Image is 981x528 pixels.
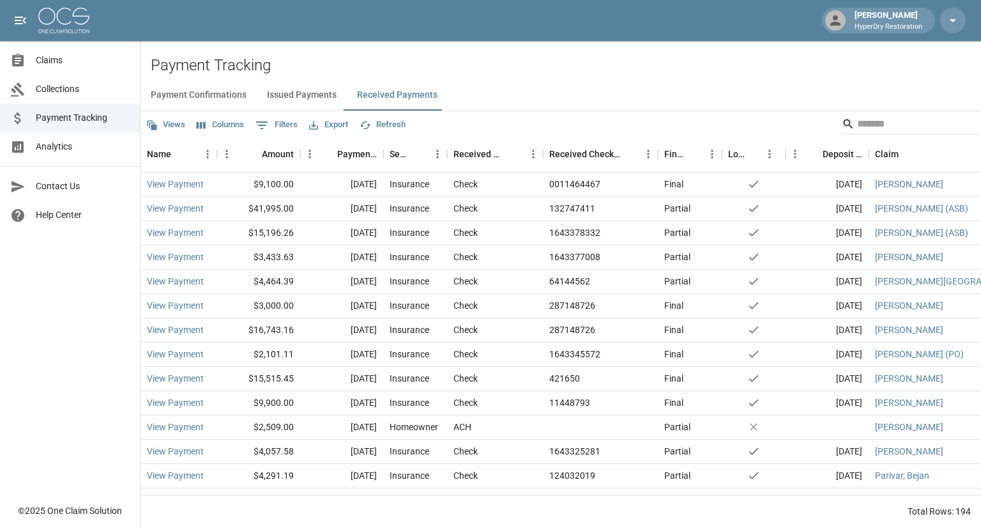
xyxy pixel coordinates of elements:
div: [DATE] [300,488,383,513]
div: [DATE] [786,391,869,415]
a: View Payment [147,445,204,458]
a: View Payment [147,396,204,409]
div: $41,995.00 [217,197,300,221]
div: © 2025 One Claim Solution [18,504,122,517]
a: [PERSON_NAME] [875,251,943,263]
div: Check [453,445,478,458]
div: Received Check Number [543,136,658,172]
div: Final [664,323,683,336]
div: 287148726 [549,323,595,336]
div: 132747411 [549,202,595,215]
div: Insurance [390,396,429,409]
div: [DATE] [786,367,869,391]
a: [PERSON_NAME] (ASB) [875,202,968,215]
a: View Payment [147,493,204,506]
div: Partial [664,202,690,215]
div: Name [141,136,217,172]
span: Collections [36,82,130,96]
span: Help Center [36,208,130,222]
div: Final/Partial [664,136,685,172]
button: Menu [428,144,447,164]
div: Check [453,202,478,215]
div: Sender [383,136,447,172]
a: [PERSON_NAME] [875,445,943,458]
button: Sort [506,145,524,163]
div: 124032019 [549,493,595,506]
button: Menu [217,144,236,164]
a: [PERSON_NAME] [875,372,943,385]
div: $4,057.58 [217,440,300,464]
div: $8,475.69 [217,488,300,513]
div: [DATE] [786,173,869,197]
div: Lockbox [728,136,746,172]
div: Final [664,396,683,409]
div: Partial [664,251,690,263]
div: 1643325281 [549,445,600,458]
div: Sender [390,136,410,172]
button: Payment Confirmations [141,80,257,111]
a: [PERSON_NAME] [875,299,943,312]
div: Insurance [390,251,429,263]
a: View Payment [147,275,204,288]
div: [DATE] [300,415,383,440]
div: 421650 [549,372,580,385]
a: [PERSON_NAME] (ASB) [875,226,968,239]
div: [DATE] [786,270,869,294]
div: [DATE] [786,197,869,221]
div: 64144562 [549,275,590,288]
div: Partial [664,421,690,433]
div: [DATE] [786,221,869,245]
div: 1643345572 [549,348,600,361]
div: $15,515.45 [217,367,300,391]
div: Lockbox [722,136,786,172]
button: Select columns [194,115,247,135]
div: Check [453,372,478,385]
div: Insurance [390,372,429,385]
div: [DATE] [300,173,383,197]
span: Contact Us [36,180,130,193]
div: Check [453,178,478,190]
button: Received Payments [347,80,448,111]
div: $9,100.00 [217,173,300,197]
button: Sort [685,145,703,163]
div: Insurance [390,202,429,215]
div: Name [147,136,171,172]
div: [DATE] [786,294,869,318]
div: Received Method [453,136,506,172]
div: Check [453,323,478,336]
div: Final/Partial [658,136,722,172]
button: Export [306,115,351,135]
button: Sort [244,145,262,163]
button: Menu [760,144,779,164]
div: Insurance [390,348,429,361]
button: Issued Payments [257,80,347,111]
div: Partial [664,226,690,239]
div: [DATE] [786,318,869,343]
div: Final [664,493,683,506]
button: open drawer [8,8,33,33]
a: [PERSON_NAME] [875,178,943,190]
div: [DATE] [786,343,869,367]
div: Insurance [390,445,429,458]
button: Sort [621,145,639,163]
div: 1643377008 [549,251,600,263]
div: Total Rows: 194 [908,505,971,518]
a: [PERSON_NAME] [875,323,943,336]
div: $16,743.16 [217,318,300,343]
div: Final [664,372,683,385]
div: [DATE] [300,245,383,270]
a: View Payment [147,299,204,312]
button: Menu [786,144,805,164]
h2: Payment Tracking [151,56,981,75]
div: Amount [217,136,300,172]
div: [DATE] [300,343,383,367]
a: View Payment [147,469,204,482]
a: Parivar, Bejan [875,469,929,482]
div: Check [453,299,478,312]
div: $9,900.00 [217,391,300,415]
a: View Payment [147,251,204,263]
div: [DATE] [786,245,869,270]
div: Insurance [390,323,429,336]
div: [DATE] [786,464,869,488]
a: View Payment [147,226,204,239]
